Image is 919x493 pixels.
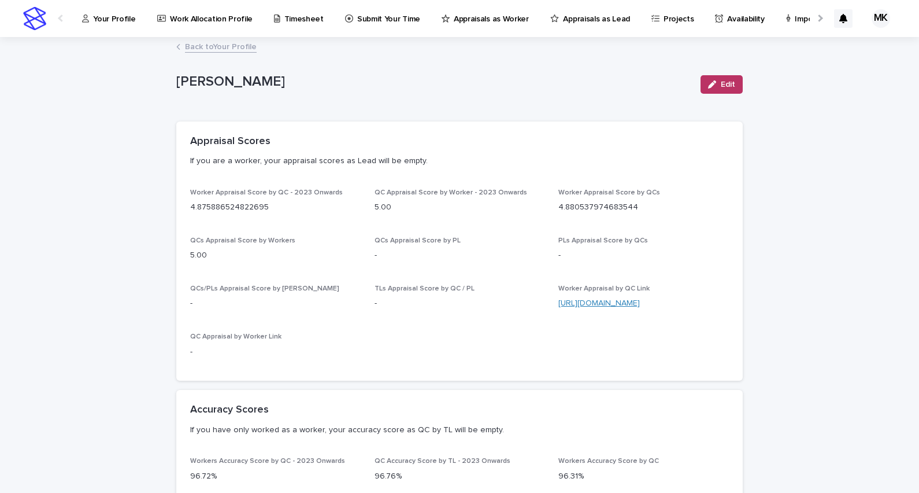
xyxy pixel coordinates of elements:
p: - [375,249,545,262]
p: - [375,297,545,310]
span: QCs/PLs Appraisal Score by [PERSON_NAME] [190,285,339,292]
h2: Appraisal Scores [190,135,270,148]
div: MK [872,9,890,28]
p: - [190,297,361,310]
button: Edit [701,75,743,94]
p: 96.72% [190,470,361,483]
span: PLs Appraisal Score by QCs [558,237,648,244]
span: QCs Appraisal Score by PL [375,237,461,244]
span: QC Appraisal by Worker Link [190,333,281,340]
span: Edit [721,80,735,89]
p: [PERSON_NAME] [176,73,691,90]
p: 4.880537974683544 [558,201,729,214]
p: 5.00 [375,201,545,214]
h2: Accuracy Scores [190,404,269,417]
span: TLs Appraisal Score by QC / PL [375,285,475,292]
p: 96.31% [558,470,729,483]
p: - [558,249,729,262]
p: If you are a worker, your appraisal scores as Lead will be empty. [190,156,724,166]
a: Back toYour Profile [185,39,257,53]
img: stacker-logo-s-only.png [23,7,46,30]
a: [URL][DOMAIN_NAME] [558,299,640,307]
span: Workers Accuracy Score by QC - 2023 Onwards [190,458,345,465]
p: 96.76% [375,470,545,483]
span: Workers Accuracy Score by QC [558,458,659,465]
p: 5.00 [190,249,361,262]
p: 4.875886524822695 [190,201,361,214]
span: Worker Appraisal Score by QC - 2023 Onwards [190,189,343,196]
p: If you have only worked as a worker, your accuracy score as QC by TL will be empty. [190,425,724,435]
span: QC Accuracy Score by TL - 2023 Onwards [375,458,510,465]
span: Worker Appraisal by QC Link [558,285,650,292]
span: QC Appraisal Score by Worker - 2023 Onwards [375,189,527,196]
span: QCs Appraisal Score by Workers [190,237,295,244]
p: - [190,346,361,358]
span: Worker Appraisal Score by QCs [558,189,660,196]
